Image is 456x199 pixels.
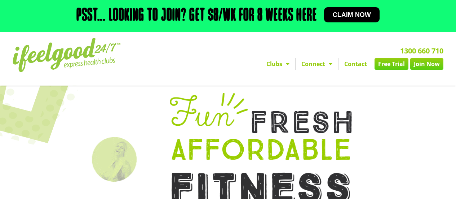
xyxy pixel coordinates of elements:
[333,12,371,18] span: Claim now
[261,58,295,70] a: Clubs
[76,7,317,25] h2: Psst… Looking to join? Get $8/wk for 8 weeks here
[338,58,373,70] a: Contact
[296,58,338,70] a: Connect
[375,58,408,70] a: Free Trial
[410,58,443,70] a: Join Now
[324,7,380,22] a: Claim now
[400,46,443,56] a: 1300 660 710
[166,58,443,70] nav: Menu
